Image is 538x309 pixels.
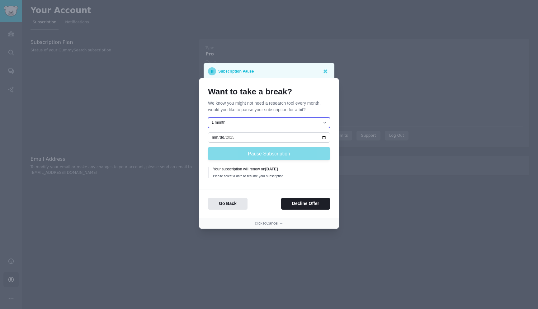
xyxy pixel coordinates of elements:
[213,174,326,178] div: Please select a date to resume your subscription
[218,67,254,75] p: Subscription Pause
[208,87,330,97] h1: Want to take a break?
[213,167,326,172] div: Your subscription will renew on
[281,198,330,210] button: Decline Offer
[208,198,248,210] button: Go Back
[208,100,330,113] p: We know you might not need a research tool every month, would you like to pause your subscription...
[265,167,278,171] b: [DATE]
[255,221,283,226] button: clickToCancel →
